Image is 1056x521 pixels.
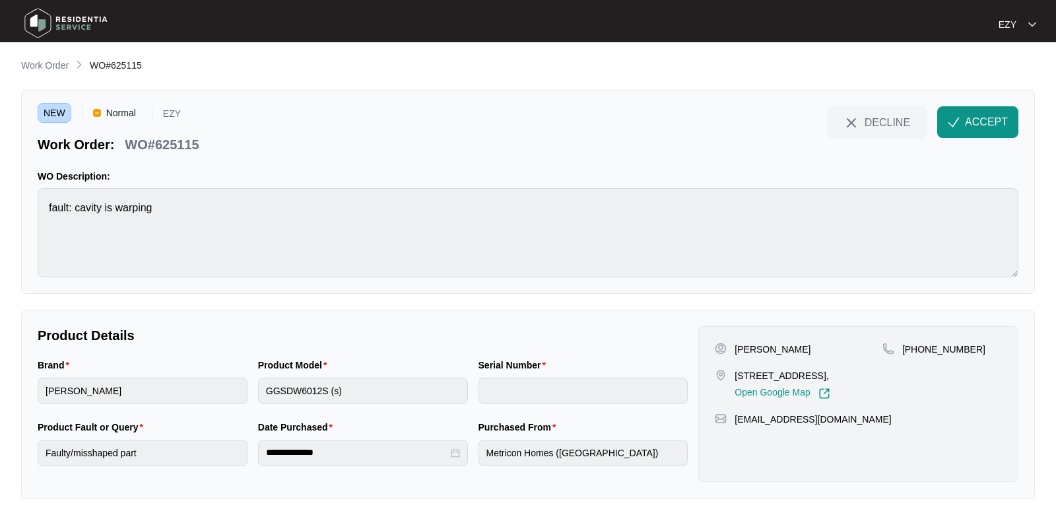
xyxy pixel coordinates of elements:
[843,115,859,131] img: close-Icon
[20,3,112,43] img: residentia service logo
[163,109,181,123] p: EZY
[38,188,1018,277] textarea: fault: cavity is warping
[258,421,338,434] label: Date Purchased
[735,369,830,382] p: [STREET_ADDRESS],
[715,369,727,381] img: map-pin
[478,440,688,466] input: Purchased From
[948,116,960,128] img: check-Icon
[715,413,727,425] img: map-pin
[38,326,688,345] p: Product Details
[38,103,71,123] span: NEW
[38,421,148,434] label: Product Fault or Query
[735,388,830,399] a: Open Google Map
[715,343,727,355] img: user-pin
[478,359,551,372] label: Serial Number
[38,135,114,154] p: Work Order:
[735,343,810,356] p: [PERSON_NAME]
[74,59,84,70] img: chevron-right
[902,343,985,356] p: [PHONE_NUMBER]
[937,106,1018,138] button: check-IconACCEPT
[735,413,891,426] p: [EMAIL_ADDRESS][DOMAIN_NAME]
[865,115,910,129] span: DECLINE
[93,109,101,117] img: Vercel Logo
[125,135,199,154] p: WO#625115
[827,106,927,138] button: close-IconDECLINE
[258,378,468,404] input: Product Model
[1028,21,1036,28] img: dropdown arrow
[882,343,894,355] img: map-pin
[18,59,71,73] a: Work Order
[90,60,142,71] span: WO#625115
[38,359,75,372] label: Brand
[478,421,562,434] label: Purchased From
[101,103,141,123] span: Normal
[478,378,688,404] input: Serial Number
[258,359,333,372] label: Product Model
[38,378,247,404] input: Brand
[38,440,247,466] input: Product Fault or Query
[965,114,1008,130] span: ACCEPT
[818,388,830,399] img: Link-External
[21,59,69,72] p: Work Order
[266,446,448,460] input: Date Purchased
[38,170,1018,183] p: WO Description:
[999,18,1016,31] p: EZY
